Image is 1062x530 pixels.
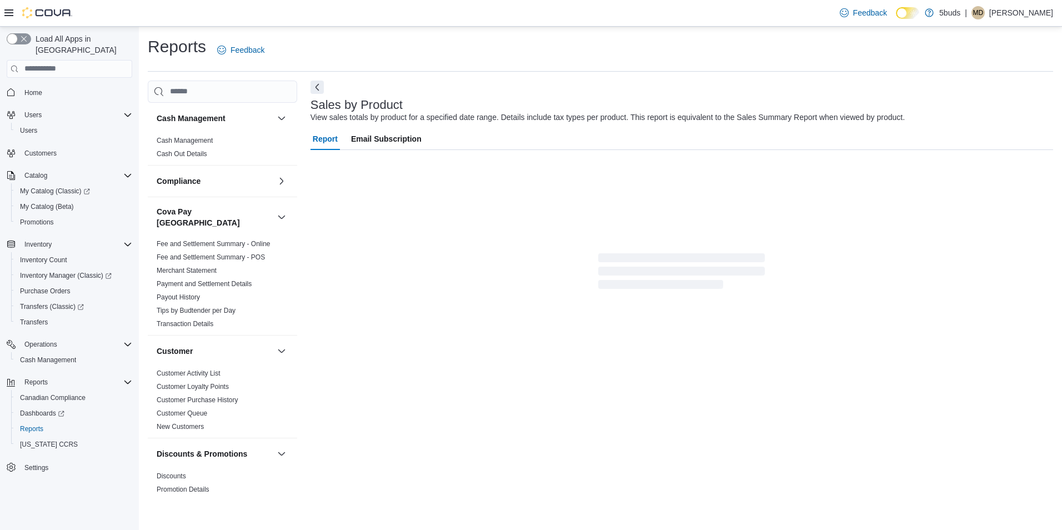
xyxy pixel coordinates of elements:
p: [PERSON_NAME] [989,6,1053,19]
button: Cova Pay [GEOGRAPHIC_DATA] [157,206,273,228]
span: New Customers [157,422,204,431]
span: Users [24,111,42,119]
span: Transfers [20,318,48,327]
button: Users [11,123,137,138]
span: Reports [20,424,43,433]
span: Payment and Settlement Details [157,279,252,288]
span: Customer Activity List [157,369,221,378]
a: Feedback [835,2,891,24]
button: Cash Management [11,352,137,368]
a: Cash Out Details [157,150,207,158]
span: Dashboards [16,407,132,420]
div: Cova Pay [GEOGRAPHIC_DATA] [148,237,297,335]
a: [US_STATE] CCRS [16,438,82,451]
span: Home [24,88,42,97]
a: Merchant Statement [157,267,217,274]
a: Customer Loyalty Points [157,383,229,391]
a: Reports [16,422,48,436]
button: [US_STATE] CCRS [11,437,137,452]
span: Inventory Count [16,253,132,267]
span: Customer Purchase History [157,396,238,404]
input: Dark Mode [896,7,919,19]
a: Customer Queue [157,409,207,417]
span: Email Subscription [351,128,422,150]
a: Customers [20,147,61,160]
span: Canadian Compliance [20,393,86,402]
span: Fee and Settlement Summary - Online [157,239,270,248]
h3: Cash Management [157,113,226,124]
span: Inventory [24,240,52,249]
a: My Catalog (Classic) [11,183,137,199]
a: My Catalog (Beta) [16,200,78,213]
span: Transfers (Classic) [16,300,132,313]
button: Settings [2,459,137,475]
h3: Discounts & Promotions [157,448,247,459]
span: Purchase Orders [16,284,132,298]
button: Cash Management [157,113,273,124]
a: Customer Purchase History [157,396,238,404]
a: Payout History [157,293,200,301]
button: Transfers [11,314,137,330]
div: View sales totals by product for a specified date range. Details include tax types per product. T... [310,112,905,123]
button: Purchase Orders [11,283,137,299]
a: Feedback [213,39,269,61]
a: Customer Activity List [157,369,221,377]
div: Maurice Douglas [971,6,985,19]
a: Dashboards [16,407,69,420]
span: Settings [24,463,48,472]
h3: Compliance [157,176,201,187]
button: Canadian Compliance [11,390,137,406]
span: Inventory [20,238,132,251]
a: Transfers (Classic) [16,300,88,313]
button: Operations [20,338,62,351]
a: Transaction Details [157,320,213,328]
span: Report [313,128,338,150]
nav: Complex example [7,80,132,504]
span: Fee and Settlement Summary - POS [157,253,265,262]
span: [US_STATE] CCRS [20,440,78,449]
button: Reports [20,376,52,389]
button: Cova Pay [GEOGRAPHIC_DATA] [275,211,288,224]
span: My Catalog (Classic) [16,184,132,198]
button: Reports [2,374,137,390]
h1: Reports [148,36,206,58]
button: Home [2,84,137,101]
a: Settings [20,461,53,474]
span: My Catalog (Beta) [16,200,132,213]
h3: Sales by Product [310,98,403,112]
button: Customer [157,346,273,357]
a: Tips by Budtender per Day [157,307,236,314]
div: Cash Management [148,134,297,165]
span: Catalog [20,169,132,182]
button: Operations [2,337,137,352]
button: Discounts & Promotions [157,448,273,459]
button: Catalog [2,168,137,183]
button: Catalog [20,169,52,182]
span: Promotions [16,216,132,229]
button: Inventory [20,238,56,251]
button: Inventory Count [11,252,137,268]
button: Reports [11,421,137,437]
a: Fee and Settlement Summary - POS [157,253,265,261]
a: Cash Management [16,353,81,367]
span: Transfers [16,316,132,329]
span: My Catalog (Classic) [20,187,90,196]
span: Customers [20,146,132,160]
span: Inventory Manager (Classic) [16,269,132,282]
span: Tips by Budtender per Day [157,306,236,315]
span: Reports [16,422,132,436]
a: Transfers (Classic) [11,299,137,314]
span: Reports [24,378,48,387]
div: Discounts & Promotions [148,469,297,514]
span: My Catalog (Beta) [20,202,74,211]
span: Payout History [157,293,200,302]
a: Discounts [157,472,186,480]
button: Customers [2,145,137,161]
p: 5buds [939,6,960,19]
span: Cash Out Details [157,149,207,158]
a: Users [16,124,42,137]
span: Feedback [231,44,264,56]
span: Promotions [157,498,191,507]
button: Customer [275,344,288,358]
